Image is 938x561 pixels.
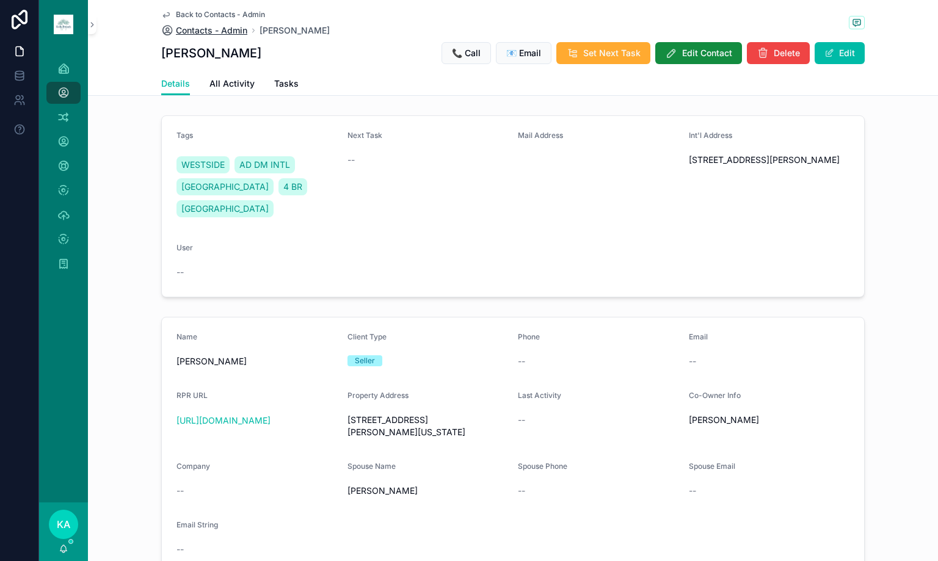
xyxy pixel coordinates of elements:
span: Spouse Name [347,461,396,471]
span: -- [176,543,184,556]
a: Tasks [274,73,299,97]
span: Phone [518,332,540,341]
span: 📞 Call [452,47,481,59]
span: [PERSON_NAME] [347,485,509,497]
a: Details [161,73,190,96]
button: 📧 Email [496,42,551,64]
span: Email [689,332,708,341]
span: -- [518,485,525,497]
span: Client Type [347,332,387,341]
span: AD DM INTL [239,159,290,171]
span: Mail Address [518,131,563,140]
a: 4 BR [278,178,307,195]
button: 📞 Call [442,42,491,64]
span: Last Activity [518,391,561,400]
span: Company [176,461,210,471]
span: -- [176,266,184,278]
span: Email String [176,520,218,529]
a: WESTSIDE [176,156,230,173]
span: Set Next Task [583,47,641,59]
span: Property Address [347,391,409,400]
div: Seller [355,355,375,366]
span: -- [689,485,696,497]
span: User [176,243,193,252]
button: Set Next Task [556,42,650,64]
span: 📧 Email [506,47,541,59]
span: [PERSON_NAME] [176,355,338,367]
span: [STREET_ADDRESS][PERSON_NAME][US_STATE] [347,414,509,438]
span: All Activity [209,78,255,90]
a: [GEOGRAPHIC_DATA] [176,200,274,217]
span: Back to Contacts - Admin [176,10,265,20]
span: RPR URL [176,391,208,400]
button: Edit [815,42,865,64]
span: 4 BR [283,181,302,193]
span: Name [176,332,197,341]
span: [PERSON_NAME] [689,414,850,426]
a: [PERSON_NAME] [260,24,330,37]
div: scrollable content [39,49,88,291]
a: [GEOGRAPHIC_DATA] [176,178,274,195]
span: -- [176,485,184,497]
span: [GEOGRAPHIC_DATA] [181,203,269,215]
span: Tags [176,131,193,140]
span: [GEOGRAPHIC_DATA] [181,181,269,193]
a: [URL][DOMAIN_NAME] [176,415,271,425]
span: WESTSIDE [181,159,225,171]
span: Tasks [274,78,299,90]
span: -- [689,355,696,367]
span: Next Task [347,131,382,140]
span: Spouse Email [689,461,735,471]
a: Back to Contacts - Admin [161,10,265,20]
span: Details [161,78,190,90]
span: KA [57,517,70,532]
button: Edit Contact [655,42,742,64]
span: Spouse Phone [518,461,567,471]
span: Edit Contact [682,47,732,59]
a: AD DM INTL [234,156,295,173]
img: App logo [54,15,73,34]
span: -- [347,154,355,166]
span: [STREET_ADDRESS][PERSON_NAME] [689,154,850,166]
span: Contacts - Admin [176,24,247,37]
h1: [PERSON_NAME] [161,45,261,62]
button: Delete [747,42,810,64]
span: -- [518,414,525,426]
a: All Activity [209,73,255,97]
span: Int'l Address [689,131,732,140]
span: Co-Owner Info [689,391,741,400]
span: -- [518,355,525,367]
span: Delete [774,47,800,59]
a: Contacts - Admin [161,24,247,37]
